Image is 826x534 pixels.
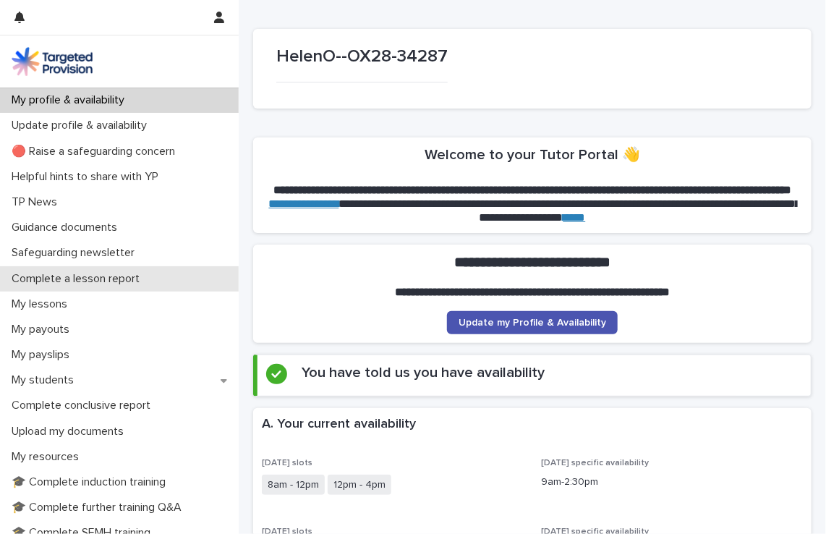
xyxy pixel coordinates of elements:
[6,272,151,286] p: Complete a lesson report
[6,501,193,514] p: 🎓 Complete further training Q&A
[447,311,618,334] a: Update my Profile & Availability
[541,475,803,490] p: 9am-2:30pm
[6,145,187,158] p: 🔴 Raise a safeguarding concern
[6,373,85,387] p: My students
[262,459,312,467] span: [DATE] slots
[6,450,90,464] p: My resources
[302,364,545,381] h2: You have told us you have availability
[6,93,136,107] p: My profile & availability
[6,119,158,132] p: Update profile & availability
[6,170,170,184] p: Helpful hints to share with YP
[6,475,177,489] p: 🎓 Complete induction training
[12,47,93,76] img: M5nRWzHhSzIhMunXDL62
[541,459,649,467] span: [DATE] specific availability
[459,318,606,328] span: Update my Profile & Availability
[262,417,416,433] h2: A. Your current availability
[6,348,81,362] p: My payslips
[328,475,391,496] span: 12pm - 4pm
[6,195,69,209] p: TP News
[6,297,79,311] p: My lessons
[6,221,129,234] p: Guidance documents
[6,246,146,260] p: Safeguarding newsletter
[276,46,448,67] p: HelenO--OX28-34287
[425,146,640,164] h2: Welcome to your Tutor Portal 👋
[6,323,81,336] p: My payouts
[6,399,162,412] p: Complete conclusive report
[6,425,135,438] p: Upload my documents
[262,475,325,496] span: 8am - 12pm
